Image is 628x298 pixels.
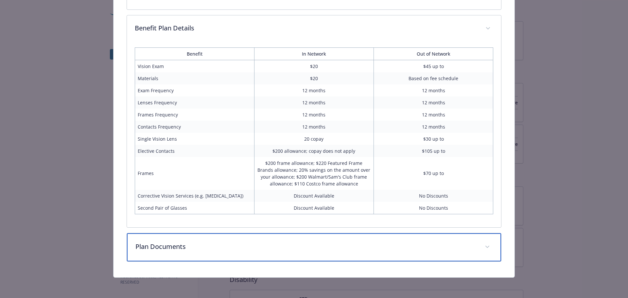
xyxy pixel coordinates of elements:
[374,133,493,145] td: $30 up to
[254,60,374,72] td: $20
[254,109,374,121] td: 12 months
[135,202,254,214] td: Second Pair of Glasses
[135,133,254,145] td: Single Vision Lens
[135,121,254,133] td: Contacts Frequency
[135,72,254,84] td: Materials
[135,190,254,202] td: Corrective Vision Services (e.g. [MEDICAL_DATA])
[254,47,374,60] th: In Network
[135,109,254,121] td: Frames Frequency
[254,145,374,157] td: $200 allowance; copay does not apply
[374,190,493,202] td: No Discounts
[374,145,493,157] td: $105 up to
[135,242,477,252] p: Plan Documents
[254,84,374,96] td: 12 months
[374,109,493,121] td: 12 months
[135,23,478,33] p: Benefit Plan Details
[135,145,254,157] td: Elective Contacts
[254,190,374,202] td: Discount Available
[374,84,493,96] td: 12 months
[135,157,254,190] td: Frames
[374,60,493,72] td: $45 up to
[254,121,374,133] td: 12 months
[135,96,254,109] td: Lenses Frequency
[135,60,254,72] td: Vision Exam
[135,84,254,96] td: Exam Frequency
[127,42,501,227] div: Benefit Plan Details
[374,96,493,109] td: 12 months
[374,121,493,133] td: 12 months
[127,15,501,42] div: Benefit Plan Details
[135,47,254,60] th: Benefit
[374,157,493,190] td: $70 up to
[127,233,501,261] div: Plan Documents
[374,202,493,214] td: No Discounts
[254,202,374,214] td: Discount Available
[254,72,374,84] td: $20
[374,72,493,84] td: Based on fee schedule
[254,133,374,145] td: 20 copay
[254,157,374,190] td: $200 frame allowance; $220 Featured Frame Brands allowance; 20% savings on the amount over your a...
[254,96,374,109] td: 12 months
[374,47,493,60] th: Out of Network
